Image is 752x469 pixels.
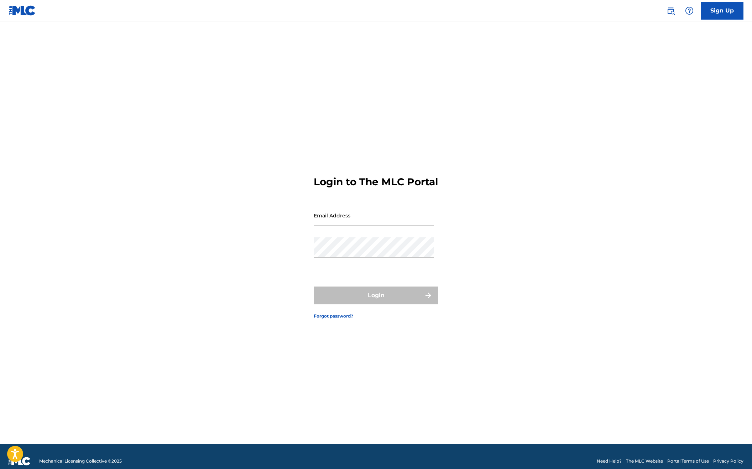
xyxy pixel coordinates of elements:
[664,4,678,18] a: Public Search
[597,458,622,464] a: Need Help?
[701,2,743,20] a: Sign Up
[626,458,663,464] a: The MLC Website
[9,457,31,465] img: logo
[685,6,694,15] img: help
[314,176,438,188] h3: Login to The MLC Portal
[667,458,709,464] a: Portal Terms of Use
[39,458,122,464] span: Mechanical Licensing Collective © 2025
[314,313,353,319] a: Forgot password?
[9,5,36,16] img: MLC Logo
[682,4,696,18] div: Help
[667,6,675,15] img: search
[713,458,743,464] a: Privacy Policy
